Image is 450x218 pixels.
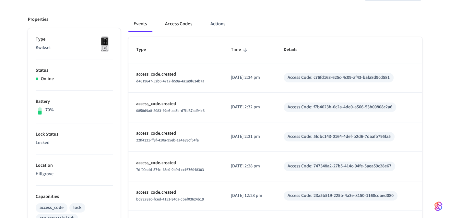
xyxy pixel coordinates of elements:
[73,204,81,211] div: lock
[136,130,215,137] p: access_code.created
[136,71,215,78] p: access_code.created
[136,45,154,55] span: Type
[231,163,268,170] p: [DATE] 2:28 pm
[36,171,113,177] p: Hillgrove
[231,192,268,199] p: [DATE] 12:23 pm
[205,16,231,32] button: Actions
[136,79,204,84] span: d4619647-52b0-4717-b59a-4a1a9f634b7a
[28,16,48,23] p: Properties
[36,139,113,146] p: Locked
[288,163,391,170] div: Access Code: 747348a2-27b5-414c-94fe-5aea59c28e67
[288,104,392,111] div: Access Code: f7b4623b-6c2a-4de0-a566-53b00808c2a6
[136,138,199,143] span: 22ff4321-ff8f-410a-95eb-1e4a89cf54fa
[136,101,215,107] p: access_code.created
[128,16,152,32] button: Events
[36,131,113,138] p: Lock Status
[136,108,205,114] span: 0858d9a8-2083-49e6-ae3b-d7fd37ad94c6
[45,107,54,114] p: 70%
[136,167,204,173] span: 7df00add-574c-45e0-9b9d-ccf676048303
[136,197,204,202] span: bd7278a0-fced-4151-940a-cbef03624b19
[97,36,113,52] img: Kwikset Halo Touchscreen Wifi Enabled Smart Lock, Polished Chrome, Front
[41,76,54,82] p: Online
[231,74,268,81] p: [DATE] 2:34 pm
[36,98,113,105] p: Battery
[36,67,113,74] p: Status
[288,192,394,199] div: Access Code: 23a5b519-225b-4a3e-8150-1168cdaed080
[128,16,422,32] div: ant example
[36,162,113,169] p: Location
[36,36,113,43] p: Type
[288,133,391,140] div: Access Code: 5fdbc143-0164-4def-b2d6-7daafb795fa5
[36,44,113,51] p: Kwikset
[136,160,215,166] p: access_code.created
[284,45,306,55] span: Details
[231,133,268,140] p: [DATE] 2:31 pm
[136,189,215,196] p: access_code.created
[434,201,442,212] img: SeamLogoGradient.69752ec5.svg
[231,104,268,111] p: [DATE] 2:32 pm
[160,16,197,32] button: Access Codes
[288,74,390,81] div: Access Code: c76fd163-625c-4c09-af43-bafa8d9cd581
[36,193,113,200] p: Capabilities
[40,204,64,211] div: access_code
[231,45,249,55] span: Time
